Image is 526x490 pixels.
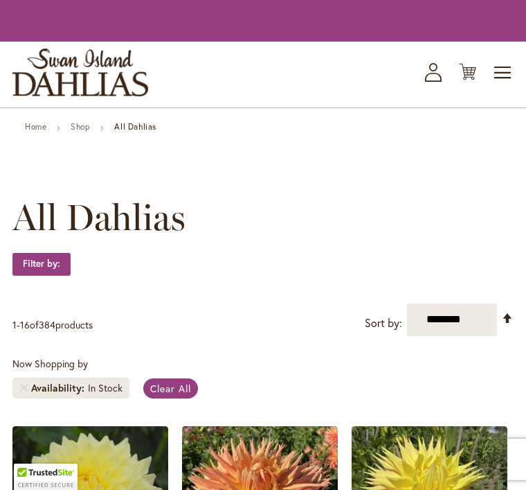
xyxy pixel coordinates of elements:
[150,382,191,395] span: Clear All
[20,318,30,331] span: 16
[12,197,185,238] span: All Dahlias
[39,318,55,331] span: 384
[114,121,156,132] strong: All Dahlias
[143,378,198,399] a: Clear All
[12,318,17,331] span: 1
[88,381,123,395] div: In Stock
[12,314,93,336] p: - of products
[12,49,148,96] a: store logo
[10,441,49,480] iframe: Launch Accessibility Center
[19,384,28,392] a: Remove Availability In Stock
[12,357,88,370] span: Now Shopping by
[71,121,90,132] a: Shop
[365,310,402,336] label: Sort by:
[31,381,88,395] span: Availability
[12,252,71,276] strong: Filter by:
[25,121,46,132] a: Home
